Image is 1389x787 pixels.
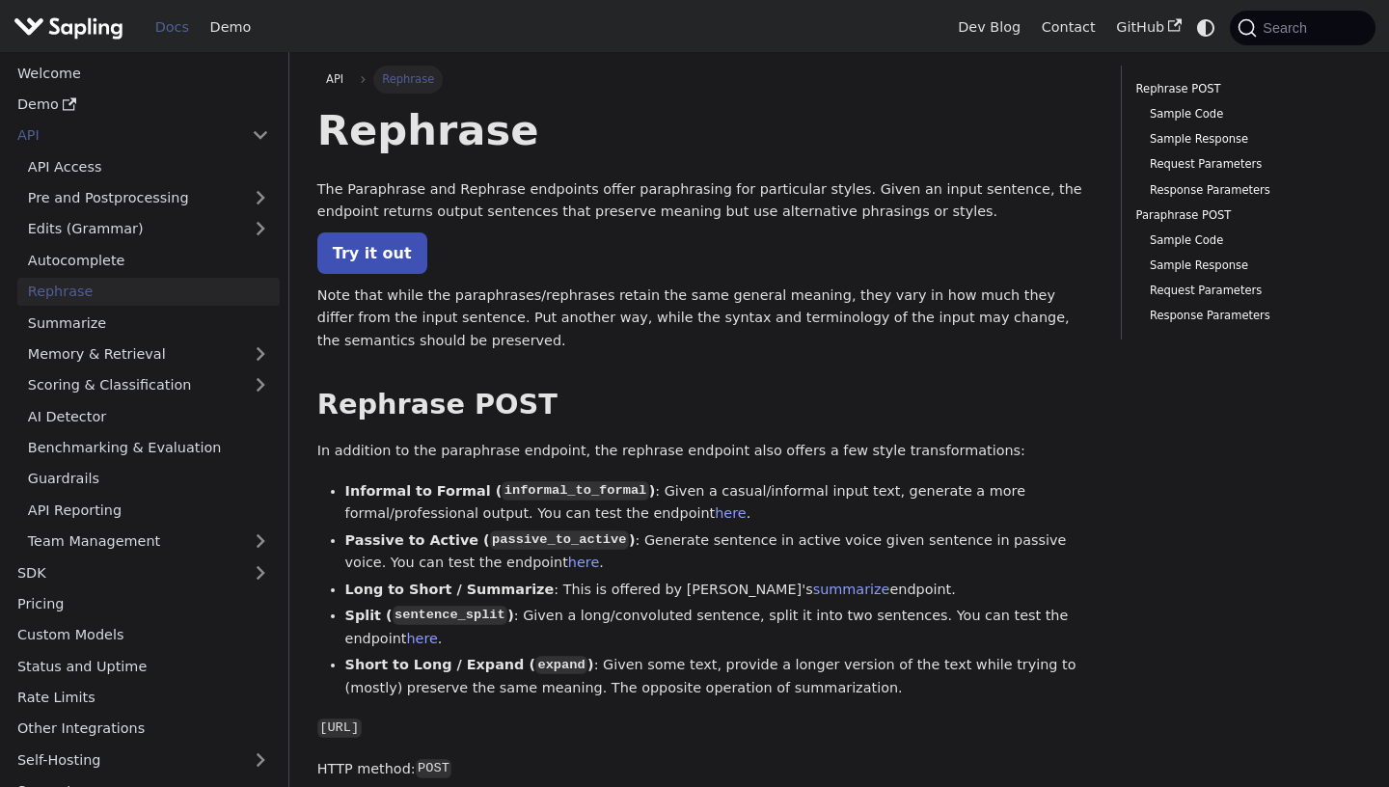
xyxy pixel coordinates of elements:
[7,684,280,712] a: Rate Limits
[317,758,1094,781] p: HTTP method:
[7,652,280,680] a: Status and Uptime
[535,656,587,675] code: expand
[14,14,123,41] img: Sapling.ai
[1150,130,1348,149] a: Sample Response
[17,152,280,180] a: API Access
[7,59,280,87] a: Welcome
[345,579,1094,602] li: : This is offered by [PERSON_NAME]'s endpoint.
[7,122,241,149] a: API
[241,558,280,586] button: Expand sidebar category 'SDK'
[345,483,656,499] strong: Informal to Formal ( )
[1150,257,1348,275] a: Sample Response
[345,582,555,597] strong: Long to Short / Summarize
[1150,105,1348,123] a: Sample Code
[17,496,280,524] a: API Reporting
[1150,307,1348,325] a: Response Parameters
[345,529,1094,576] li: : Generate sentence in active voice given sentence in passive voice. You can test the endpoint .
[406,631,437,646] a: here
[1136,206,1354,225] a: Paraphrase POST
[1136,80,1354,98] a: Rephrase POST
[7,746,280,773] a: Self-Hosting
[317,285,1094,353] p: Note that while the paraphrases/rephrases retain the same general meaning, they vary in how much ...
[416,759,452,778] code: POST
[345,654,1094,700] li: : Given some text, provide a longer version of the text while trying to (mostly) preserve the sam...
[17,465,280,493] a: Guardrails
[345,480,1094,527] li: : Given a casual/informal input text, generate a more formal/professional output. You can test th...
[317,104,1094,156] h1: Rephrase
[317,388,1094,422] h2: Rephrase POST
[502,481,648,501] code: informal_to_formal
[17,528,280,556] a: Team Management
[345,608,514,623] strong: Split ( )
[7,621,280,649] a: Custom Models
[1150,181,1348,200] a: Response Parameters
[1150,155,1348,174] a: Request Parameters
[1150,231,1348,250] a: Sample Code
[345,532,636,548] strong: Passive to Active ( )
[568,555,599,570] a: here
[317,66,353,93] a: API
[145,13,200,42] a: Docs
[393,606,508,625] code: sentence_split
[17,184,280,212] a: Pre and Postprocessing
[7,91,280,119] a: Demo
[373,66,443,93] span: Rephrase
[14,14,130,41] a: Sapling.aiSapling.ai
[1031,13,1106,42] a: Contact
[345,657,594,672] strong: Short to Long / Expand ( )
[813,582,890,597] a: summarize
[715,505,746,521] a: here
[1257,20,1319,36] span: Search
[317,440,1094,463] p: In addition to the paraphrase endpoint, the rephrase endpoint also offers a few style transformat...
[317,232,427,274] a: Try it out
[345,605,1094,651] li: : Given a long/convoluted sentence, split it into two sentences. You can test the endpoint .
[1105,13,1191,42] a: GitHub
[17,278,280,306] a: Rephrase
[17,340,280,368] a: Memory & Retrieval
[17,402,280,430] a: AI Detector
[7,715,280,743] a: Other Integrations
[17,246,280,274] a: Autocomplete
[490,530,629,550] code: passive_to_active
[317,66,1094,93] nav: Breadcrumbs
[17,309,280,337] a: Summarize
[1192,14,1220,41] button: Switch between dark and light mode (currently system mode)
[7,558,241,586] a: SDK
[17,434,280,462] a: Benchmarking & Evaluation
[1230,11,1375,45] button: Search (Command+K)
[7,590,280,618] a: Pricing
[1150,282,1348,300] a: Request Parameters
[200,13,261,42] a: Demo
[317,719,362,738] code: [URL]
[326,72,343,86] span: API
[17,371,280,399] a: Scoring & Classification
[241,122,280,149] button: Collapse sidebar category 'API'
[317,178,1094,225] p: The Paraphrase and Rephrase endpoints offer paraphrasing for particular styles. Given an input se...
[947,13,1030,42] a: Dev Blog
[17,215,280,243] a: Edits (Grammar)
